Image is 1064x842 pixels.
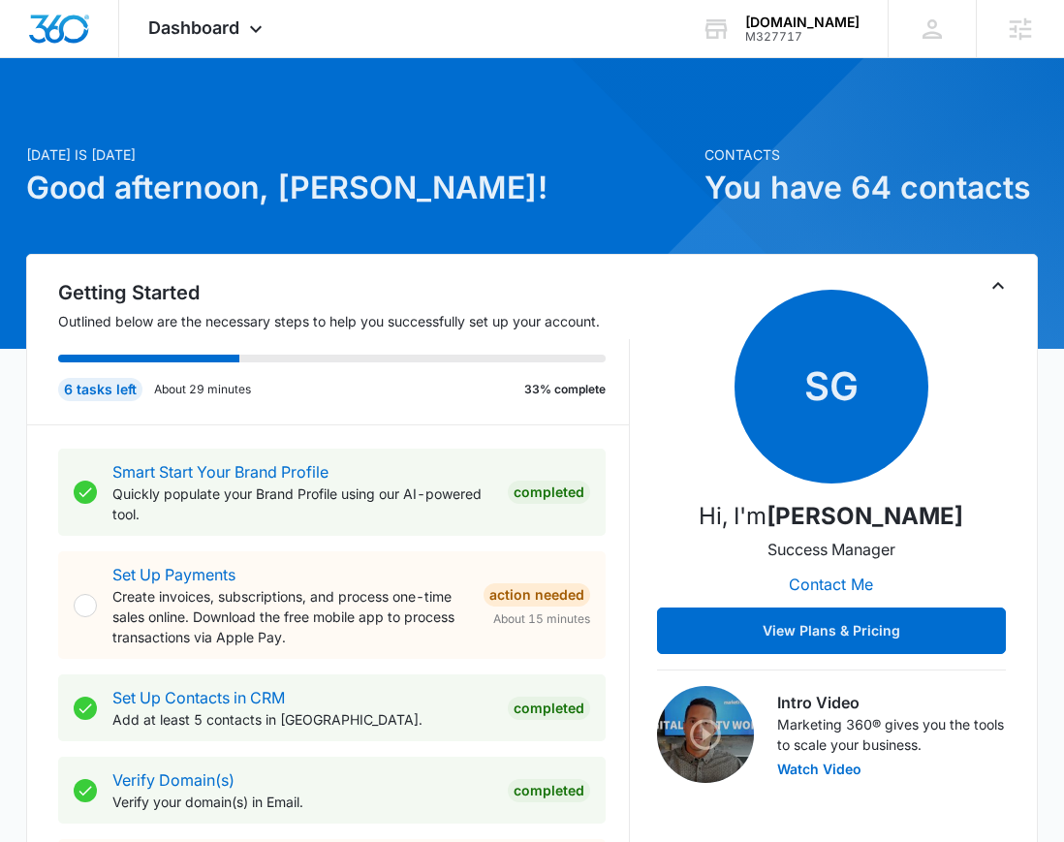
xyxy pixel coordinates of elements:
a: Smart Start Your Brand Profile [112,462,329,482]
div: Completed [508,779,590,802]
h2: Getting Started [58,278,629,307]
p: 33% complete [524,381,606,398]
a: Verify Domain(s) [112,770,235,790]
button: View Plans & Pricing [657,608,1006,654]
div: Completed [508,697,590,720]
p: [DATE] is [DATE] [26,144,692,165]
div: Action Needed [484,583,590,607]
a: Set Up Contacts in CRM [112,688,285,707]
span: SG [735,290,928,483]
div: 6 tasks left [58,378,142,401]
button: Contact Me [769,561,892,608]
div: account name [745,15,860,30]
a: Set Up Payments [112,565,235,584]
div: Completed [508,481,590,504]
p: Marketing 360® gives you the tools to scale your business. [777,714,1006,755]
p: Create invoices, subscriptions, and process one-time sales online. Download the free mobile app t... [112,586,467,647]
img: Intro Video [657,686,754,783]
p: Success Manager [767,538,895,561]
p: Add at least 5 contacts in [GEOGRAPHIC_DATA]. [112,709,491,730]
p: About 29 minutes [154,381,251,398]
button: Toggle Collapse [986,274,1010,297]
h3: Intro Video [777,691,1006,714]
p: Quickly populate your Brand Profile using our AI-powered tool. [112,483,491,524]
h1: Good afternoon, [PERSON_NAME]! [26,165,692,211]
h1: You have 64 contacts [704,165,1038,211]
div: account id [745,30,860,44]
strong: [PERSON_NAME] [767,502,963,530]
span: About 15 minutes [493,610,590,628]
button: Watch Video [777,763,861,776]
p: Outlined below are the necessary steps to help you successfully set up your account. [58,311,629,331]
p: Contacts [704,144,1038,165]
p: Hi, I'm [699,499,963,534]
p: Verify your domain(s) in Email. [112,792,491,812]
span: Dashboard [148,17,239,38]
